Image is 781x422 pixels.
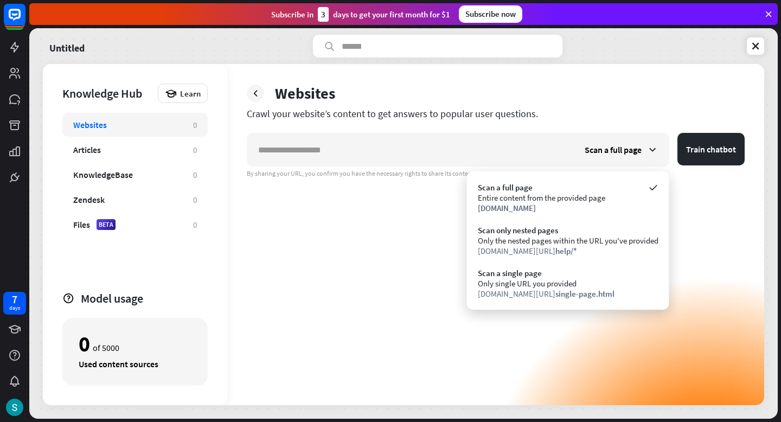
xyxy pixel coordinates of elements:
[555,289,614,299] span: single-page.html
[318,7,329,22] div: 3
[81,291,208,306] div: Model usage
[62,86,152,101] div: Knowledge Hub
[271,7,450,22] div: Subscribe in days to get your first month for $1
[12,295,17,304] div: 7
[478,225,658,235] div: Scan only nested pages
[478,268,658,278] div: Scan a single page
[73,144,101,155] div: Articles
[478,289,658,299] div: [DOMAIN_NAME][URL]
[9,4,41,37] button: Open LiveChat chat widget
[3,292,26,315] a: 7 days
[73,194,105,205] div: Zendesk
[79,335,90,353] div: 0
[478,278,658,289] div: Only single URL you provided
[73,169,133,180] div: KnowledgeBase
[478,203,536,213] span: [DOMAIN_NAME]
[478,193,658,203] div: Entire content from the provided page
[73,119,107,130] div: Websites
[79,359,191,369] div: Used content sources
[193,195,197,205] div: 0
[478,246,658,256] div: [DOMAIN_NAME][URL]
[247,169,745,178] div: By sharing your URL, you confirm you have the necessary rights to share its content.
[677,133,745,165] button: Train chatbot
[478,235,658,246] div: Only the nested pages within the URL you've provided
[247,107,745,120] div: Crawl your website’s content to get answers to popular user questions.
[459,5,522,23] div: Subscribe now
[9,304,20,312] div: days
[49,35,85,57] a: Untitled
[193,170,197,180] div: 0
[585,144,642,155] span: Scan a full page
[193,145,197,155] div: 0
[555,246,577,256] span: help/*
[275,84,335,103] div: Websites
[73,219,90,230] div: Files
[180,88,201,99] span: Learn
[478,182,658,193] div: Scan a full page
[79,335,191,353] div: of 5000
[97,219,116,230] div: BETA
[193,120,197,130] div: 0
[193,220,197,230] div: 0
